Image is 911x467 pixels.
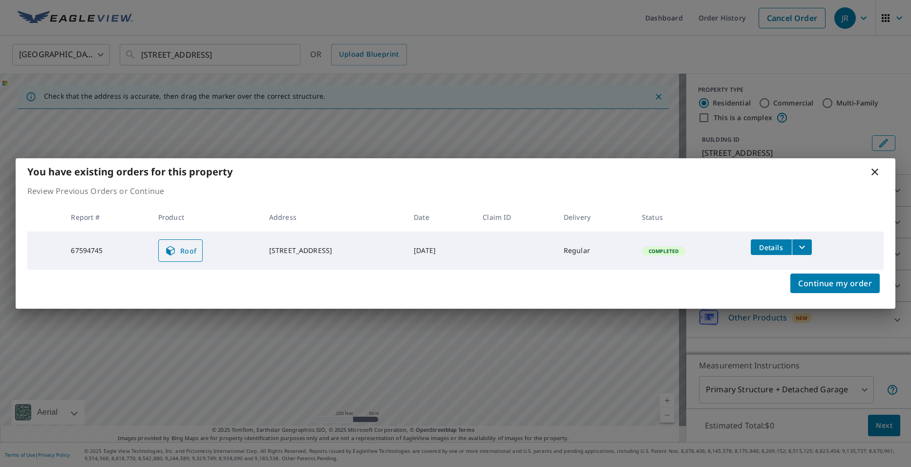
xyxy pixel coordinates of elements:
[556,232,634,270] td: Regular
[757,243,786,252] span: Details
[790,274,880,293] button: Continue my order
[634,203,743,232] th: Status
[27,165,233,178] b: You have existing orders for this property
[269,246,398,255] div: [STREET_ADDRESS]
[165,245,197,256] span: Roof
[406,203,475,232] th: Date
[27,185,884,197] p: Review Previous Orders or Continue
[792,239,812,255] button: filesDropdownBtn-67594745
[150,203,261,232] th: Product
[63,203,150,232] th: Report #
[751,239,792,255] button: detailsBtn-67594745
[556,203,634,232] th: Delivery
[63,232,150,270] td: 67594745
[643,248,684,255] span: Completed
[406,232,475,270] td: [DATE]
[798,276,872,290] span: Continue my order
[475,203,556,232] th: Claim ID
[261,203,406,232] th: Address
[158,239,203,262] a: Roof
